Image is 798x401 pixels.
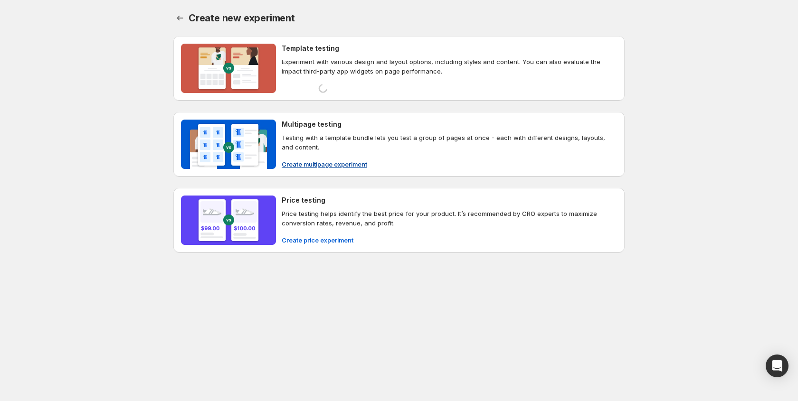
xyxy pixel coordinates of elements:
[282,133,617,152] p: Testing with a template bundle lets you test a group of pages at once - each with different desig...
[276,157,373,172] button: Create multipage experiment
[282,57,617,76] p: Experiment with various design and layout options, including styles and content. You can also eva...
[276,233,359,248] button: Create price experiment
[282,120,342,129] h4: Multipage testing
[181,120,276,169] img: Multipage testing
[173,11,187,25] button: Back
[766,354,788,377] div: Open Intercom Messenger
[189,12,295,24] span: Create new experiment
[282,196,325,205] h4: Price testing
[282,235,353,245] span: Create price experiment
[181,196,276,245] img: Price testing
[282,159,367,169] span: Create multipage experiment
[181,44,276,93] img: Template testing
[282,44,339,53] h4: Template testing
[282,209,617,228] p: Price testing helps identify the best price for your product. It’s recommended by CRO experts to ...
